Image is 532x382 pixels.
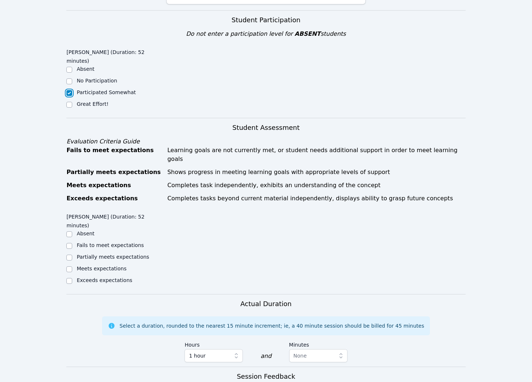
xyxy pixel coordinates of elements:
h3: Session Feedback [237,371,295,382]
div: and [260,352,271,360]
button: None [289,349,347,362]
label: Exceeds expectations [77,277,132,283]
div: Meets expectations [66,181,163,190]
label: Partially meets expectations [77,254,149,260]
button: 1 hour [185,349,243,362]
h3: Student Assessment [66,123,465,133]
label: Absent [77,66,94,72]
span: ABSENT [295,30,321,37]
label: Hours [185,338,243,349]
span: None [294,353,307,359]
h3: Actual Duration [240,299,291,309]
label: Absent [77,231,94,236]
div: Completes tasks beyond current material independently, displays ability to grasp future concepts [167,194,466,203]
label: Minutes [289,338,347,349]
div: Completes task independently, exhibits an understanding of the concept [167,181,466,190]
div: Evaluation Criteria Guide [66,137,465,146]
label: No Participation [77,78,117,84]
div: Shows progress in meeting learning goals with appropriate levels of support [167,168,466,177]
div: Learning goals are not currently met, or student needs additional support in order to meet learni... [167,146,466,163]
label: Participated Somewhat [77,89,136,95]
div: Fails to meet expectations [66,146,163,163]
legend: [PERSON_NAME] (Duration: 52 minutes) [66,46,166,65]
label: Meets expectations [77,266,127,271]
div: Partially meets expectations [66,168,163,177]
legend: [PERSON_NAME] (Duration: 52 minutes) [66,210,166,230]
div: Select a duration, rounded to the nearest 15 minute increment; ie, a 40 minute session should be ... [120,322,424,329]
div: Exceeds expectations [66,194,163,203]
label: Fails to meet expectations [77,242,144,248]
span: 1 hour [189,351,205,360]
h3: Student Participation [66,15,465,25]
label: Great Effort! [77,101,108,107]
div: Do not enter a participation level for students [66,30,465,38]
